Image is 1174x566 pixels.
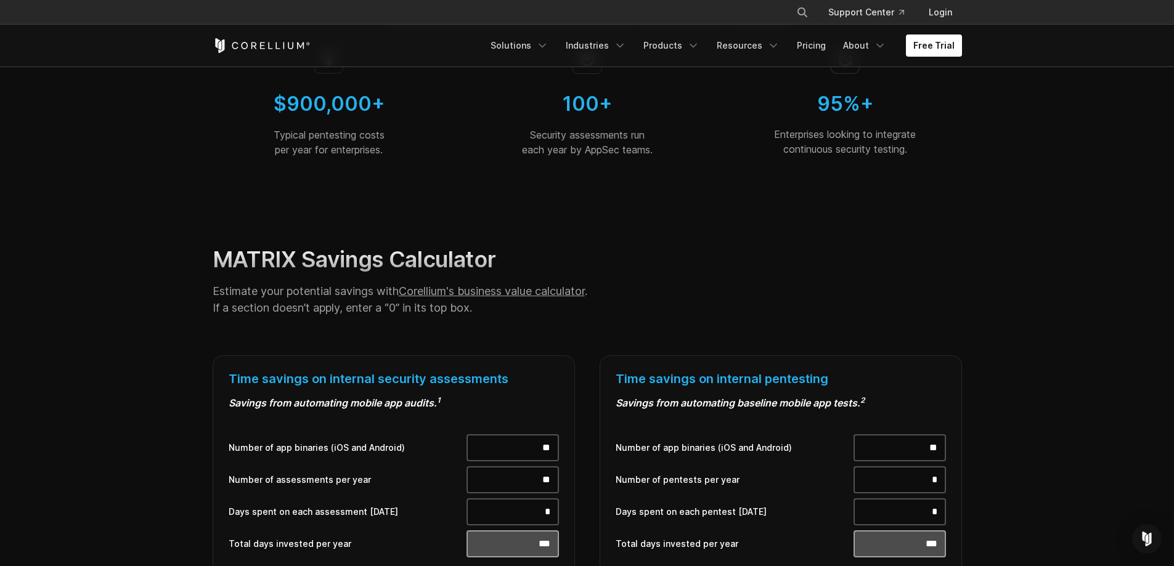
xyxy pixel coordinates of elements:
h4: Savings from automating mobile app audits. [229,397,559,409]
label: Number of app binaries (iOS and Android) [229,442,467,454]
label: Days spent on each assessment [DATE] [229,506,467,518]
button: Search [791,1,813,23]
div: Open Intercom Messenger [1132,524,1162,554]
label: Total days invested per year [229,538,467,550]
a: Products [636,34,707,57]
a: Resources [709,34,787,57]
div: Navigation Menu [781,1,962,23]
a: Pricing [789,34,833,57]
label: Number of assessments per year [229,474,467,486]
h4: $900,000+ [213,91,446,118]
div: Navigation Menu [483,34,962,57]
p: Enterprises looking to integrate continuous security testing. [728,127,962,156]
a: Corellium Home [213,38,311,53]
h4: Savings from automating baseline mobile app tests. [616,397,946,409]
sup: 2 [860,395,865,405]
p: Estimate your potential savings with . If a section doesn’t apply, enter a “0” in its top box. [213,283,704,316]
a: Free Trial [906,34,962,57]
h4: 95%+ [728,91,962,118]
label: Number of app binaries (iOS and Android) [616,442,854,454]
a: Corellium's business value calculator [399,285,585,297]
a: Solutions [483,34,556,57]
h3: Time savings on internal pentesting [616,371,946,387]
h2: MATRIX Savings Calculator [213,246,704,273]
a: Support Center [818,1,914,23]
a: About [836,34,894,57]
a: Login [919,1,962,23]
h3: Time savings on internal security assessments [229,371,559,387]
p: Typical pentesting costs per year for enterprises. [213,127,446,157]
label: Total days invested per year [616,538,854,550]
h4: 100+ [470,91,704,118]
a: Industries [558,34,634,57]
label: Days spent on each pentest [DATE] [616,506,854,518]
sup: 1 [437,395,441,405]
label: Number of pentests per year [616,474,854,486]
p: Security assessments run each year by AppSec teams. [470,127,704,157]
